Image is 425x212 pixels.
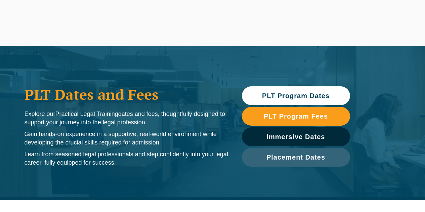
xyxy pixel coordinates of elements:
a: Placement Dates [242,148,350,167]
span: Placement Dates [266,154,325,161]
p: Learn from seasoned legal professionals and step confidently into your legal career, fully equipp... [25,150,228,167]
p: Explore our dates and fees, thoughtfully designed to support your journey into the legal profession. [25,110,228,127]
span: Practical Legal Training [55,111,118,117]
span: PLT Program Fees [264,113,328,120]
span: Immersive Dates [267,133,325,140]
a: PLT Program Fees [242,107,350,126]
a: PLT Program Dates [242,86,350,105]
span: PLT Program Dates [262,92,330,99]
p: Gain hands-on experience in a supportive, real-world environment while developing the crucial ski... [25,130,228,147]
h1: PLT Dates and Fees [25,86,228,103]
a: Immersive Dates [242,127,350,146]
